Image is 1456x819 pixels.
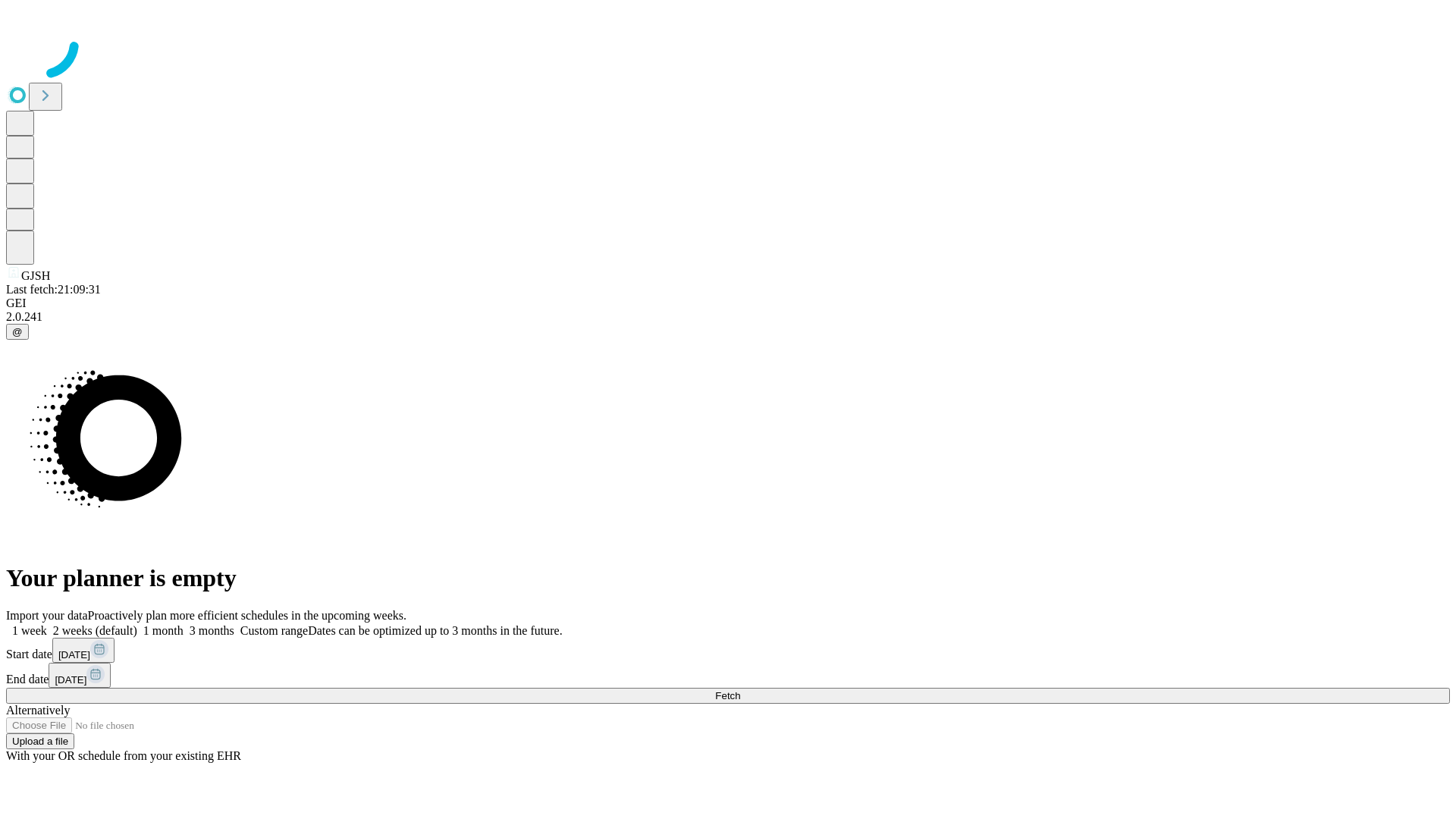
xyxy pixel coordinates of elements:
[6,297,1450,310] div: GEI
[53,624,137,637] span: 2 weeks (default)
[6,704,70,717] span: Alternatively
[6,310,1450,324] div: 2.0.241
[6,324,29,340] button: @
[240,624,308,637] span: Custom range
[49,663,111,688] button: [DATE]
[12,624,47,637] span: 1 week
[21,269,50,282] span: GJSH
[88,609,406,622] span: Proactively plan more efficient schedules in the upcoming weeks.
[55,674,86,686] span: [DATE]
[6,663,1450,688] div: End date
[6,283,101,296] span: Last fetch: 21:09:31
[6,638,1450,663] div: Start date
[6,733,74,749] button: Upload a file
[6,564,1450,592] h1: Your planner is empty
[58,649,90,661] span: [DATE]
[6,609,88,622] span: Import your data
[308,624,562,637] span: Dates can be optimized up to 3 months in the future.
[52,638,115,663] button: [DATE]
[715,690,740,701] span: Fetch
[6,749,241,762] span: With your OR schedule from your existing EHR
[143,624,184,637] span: 1 month
[12,326,23,337] span: @
[190,624,234,637] span: 3 months
[6,688,1450,704] button: Fetch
